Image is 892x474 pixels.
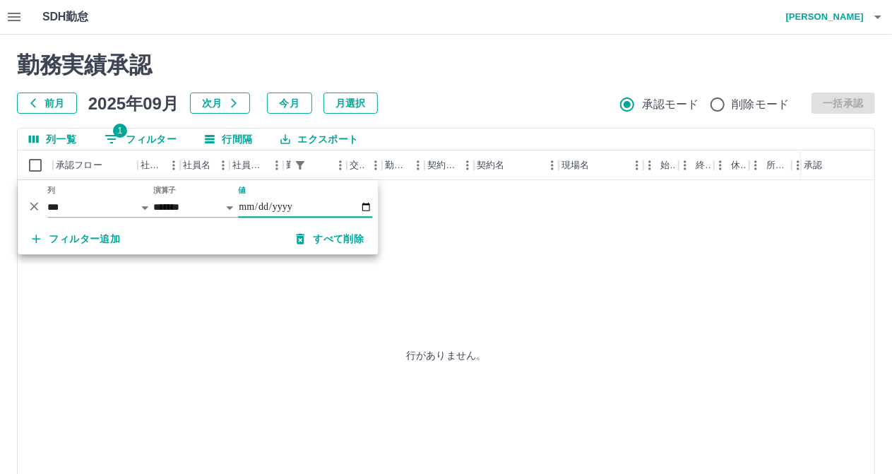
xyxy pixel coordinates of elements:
[88,93,179,114] h5: 2025年09月
[266,155,287,176] button: メニュー
[365,155,386,176] button: メニュー
[47,185,55,196] label: 列
[93,129,188,150] button: フィルター表示
[766,150,789,180] div: 所定開始
[477,150,504,180] div: 契約名
[230,150,283,180] div: 社員区分
[113,124,127,138] span: 1
[194,129,263,150] button: 行間隔
[283,150,347,180] div: 勤務日
[232,150,266,180] div: 社員区分
[238,185,246,196] label: 値
[56,150,102,180] div: 承認フロー
[642,96,699,113] span: 承認モード
[310,155,330,175] button: ソート
[731,150,747,180] div: 休憩
[285,226,375,251] button: すべて削除
[382,150,424,180] div: 勤務区分
[163,155,184,176] button: メニュー
[17,52,875,78] h2: 勤務実績承認
[330,155,351,176] button: メニュー
[561,150,589,180] div: 現場名
[408,155,429,176] button: メニュー
[474,150,559,180] div: 契約名
[424,150,474,180] div: 契約コード
[457,155,478,176] button: メニュー
[267,93,312,114] button: 今月
[20,226,131,251] button: フィルター追加
[138,150,180,180] div: 社員番号
[17,93,77,114] button: 前月
[347,150,382,180] div: 交通費
[385,150,408,180] div: 勤務区分
[696,150,711,180] div: 終業
[290,155,310,175] div: 1件のフィルターを適用中
[643,150,679,180] div: 始業
[804,150,822,180] div: 承認
[190,93,250,114] button: 次月
[183,150,210,180] div: 社員名
[559,150,643,180] div: 現場名
[801,150,874,180] div: 承認
[323,93,378,114] button: 月選択
[18,129,88,150] button: 列選択
[350,150,365,180] div: 交通費
[679,150,714,180] div: 終業
[427,150,457,180] div: 契約コード
[213,155,234,176] button: メニュー
[749,150,792,180] div: 所定開始
[660,150,676,180] div: 始業
[153,185,176,196] label: 演算子
[290,155,310,175] button: フィルター表示
[732,96,790,113] span: 削除モード
[180,150,230,180] div: 社員名
[53,150,138,180] div: 承認フロー
[269,129,369,150] button: エクスポート
[23,196,44,217] button: 削除
[141,150,163,180] div: 社員番号
[626,155,648,176] button: メニュー
[542,155,563,176] button: メニュー
[714,150,749,180] div: 休憩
